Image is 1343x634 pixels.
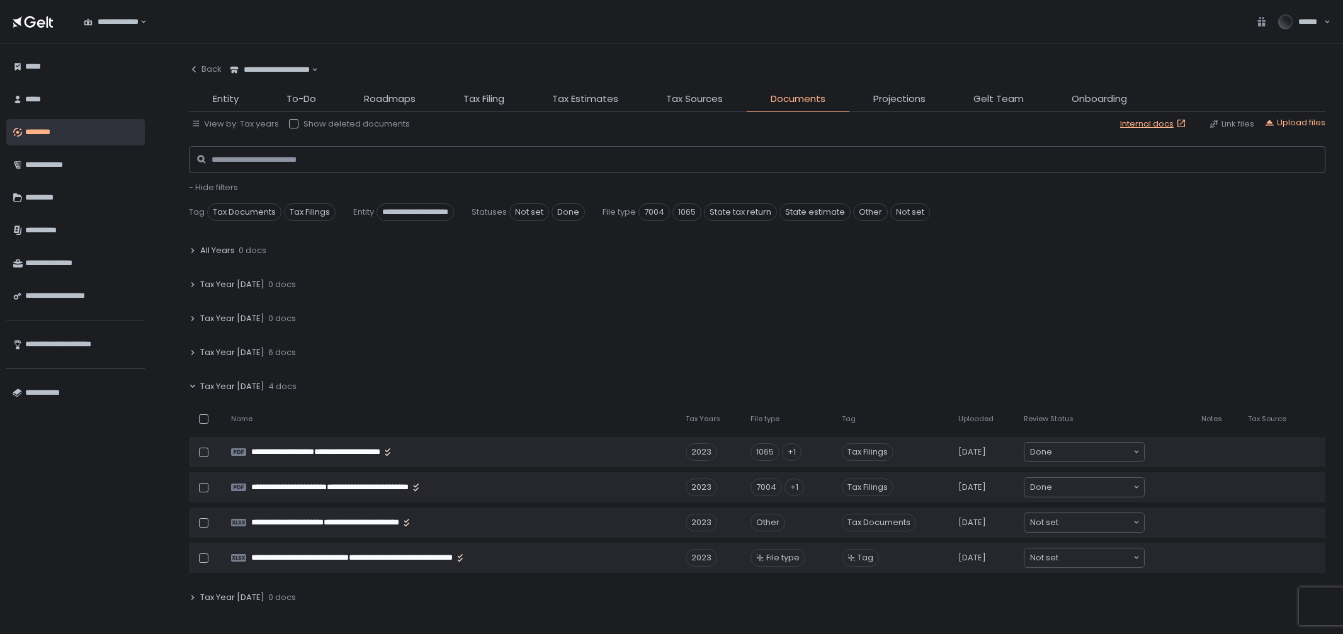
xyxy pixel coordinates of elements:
input: Search for option [1052,481,1132,494]
span: File type [751,414,779,424]
span: 0 docs [268,279,296,290]
div: Search for option [1024,443,1144,461]
button: Link files [1209,118,1254,130]
span: Gelt Team [973,92,1024,106]
span: [DATE] [958,482,986,493]
span: Tax Sources [666,92,723,106]
span: Roadmaps [364,92,416,106]
span: Statuses [472,207,507,218]
span: Done [1030,446,1052,458]
span: Entity [213,92,239,106]
span: Tax Documents [842,514,916,531]
div: 2023 [686,443,717,461]
span: All Years [200,245,235,256]
div: Search for option [76,9,147,35]
span: Tax Year [DATE] [200,592,264,603]
div: 2023 [686,514,717,531]
span: Onboarding [1072,92,1127,106]
span: Tax Filings [842,443,893,461]
span: [DATE] [958,552,986,563]
span: Not set [890,203,930,221]
span: Not set [1030,552,1058,564]
span: Tax Year [DATE] [200,347,264,358]
span: File type [603,207,636,218]
span: Name [231,414,252,424]
div: 2023 [686,478,717,496]
span: 0 docs [268,313,296,324]
span: 4 docs [268,381,297,392]
span: 0 docs [239,245,266,256]
div: 7004 [751,478,782,496]
div: Search for option [222,57,318,83]
span: Projections [873,92,926,106]
span: Tax Estimates [552,92,618,106]
span: Documents [771,92,825,106]
span: Done [552,203,585,221]
span: To-Do [286,92,316,106]
span: Notes [1201,414,1222,424]
button: Upload files [1264,117,1325,128]
div: Back [189,64,222,75]
div: +1 [785,478,804,496]
span: 0 docs [268,592,296,603]
span: Tax Year [DATE] [200,313,264,324]
span: Tax Year [DATE] [200,381,264,392]
span: [DATE] [958,446,986,458]
button: - Hide filters [189,182,238,193]
input: Search for option [1058,552,1132,564]
span: - Hide filters [189,181,238,193]
span: Tax Filings [284,203,336,221]
span: 7004 [638,203,670,221]
button: View by: Tax years [191,118,279,130]
span: Tax Filings [842,478,893,496]
span: Other [853,203,888,221]
div: +1 [782,443,802,461]
span: 1065 [672,203,701,221]
span: Tag [842,414,856,424]
div: Search for option [1024,478,1144,497]
div: 1065 [751,443,779,461]
span: Tag [858,552,873,563]
div: Search for option [1024,513,1144,532]
span: Done [1030,481,1052,494]
div: Other [751,514,785,531]
span: Tax Year [DATE] [200,279,264,290]
span: 6 docs [268,347,296,358]
span: File type [766,552,800,563]
button: Back [189,57,222,82]
span: Uploaded [958,414,994,424]
span: [DATE] [958,517,986,528]
span: State tax return [704,203,777,221]
span: Tax Years [686,414,720,424]
input: Search for option [1052,446,1132,458]
span: Tax Filing [463,92,504,106]
a: Internal docs [1120,118,1189,130]
span: Entity [353,207,374,218]
div: Search for option [1024,548,1144,567]
span: Tax Documents [207,203,281,221]
span: Review Status [1024,414,1074,424]
span: State estimate [779,203,851,221]
div: 2023 [686,549,717,567]
span: Tax Source [1248,414,1286,424]
span: Not set [509,203,549,221]
input: Search for option [1058,516,1132,529]
span: Tag [189,207,205,218]
span: Not set [1030,516,1058,529]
